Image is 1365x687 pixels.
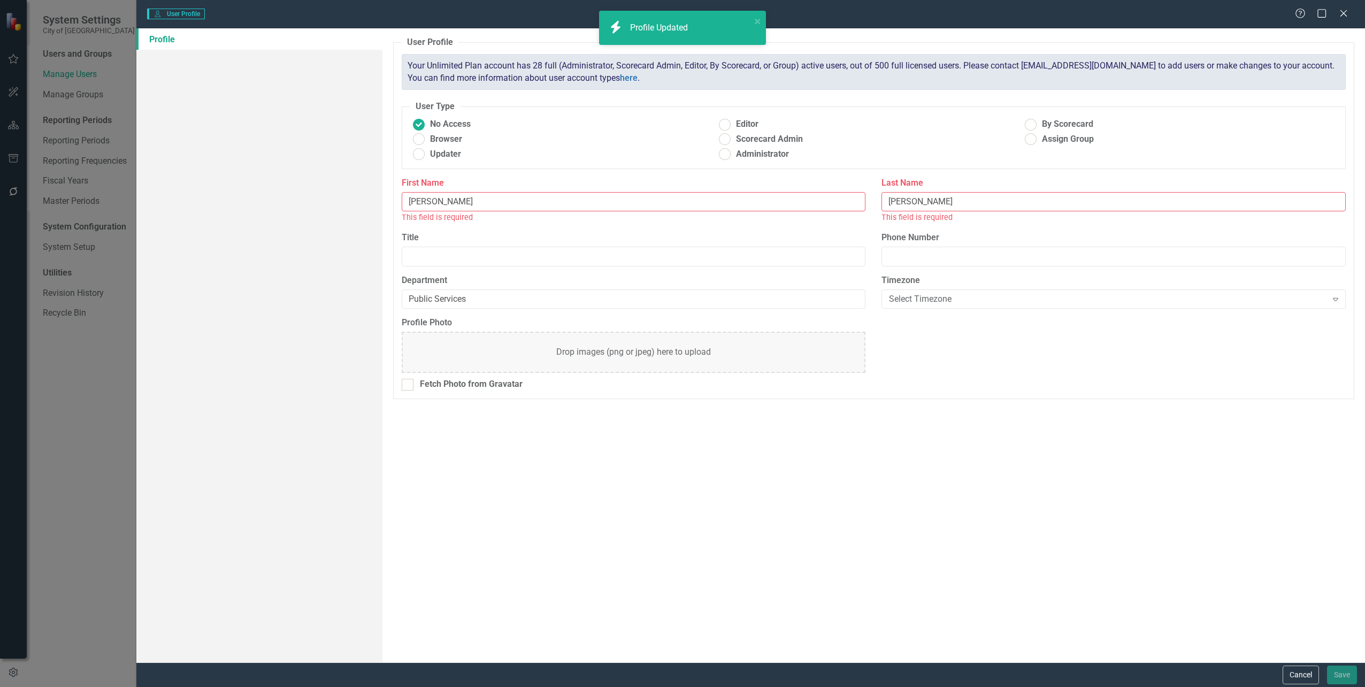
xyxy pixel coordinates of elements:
[402,36,458,49] legend: User Profile
[420,378,523,391] div: Fetch Photo from Gravatar
[889,293,1326,305] div: Select Timezone
[410,101,460,113] legend: User Type
[402,274,866,287] label: Department
[430,118,471,131] span: No Access
[881,177,1346,189] label: Last Name
[881,211,1346,224] div: This field is required
[1327,666,1357,684] button: Save
[736,133,803,146] span: Scorecard Admin
[736,148,789,161] span: Administrator
[402,317,866,329] label: Profile Photo
[1042,118,1093,131] span: By Scorecard
[736,118,758,131] span: Editor
[1042,133,1094,146] span: Assign Group
[408,60,1335,83] span: Your Unlimited Plan account has 28 full (Administrator, Scorecard Admin, Editor, By Scorecard, or...
[402,177,866,189] label: First Name
[402,211,866,224] div: This field is required
[402,232,866,244] label: Title
[754,15,762,27] button: close
[1283,666,1319,684] button: Cancel
[630,22,691,34] div: Profile Updated
[556,346,711,358] div: Drop images (png or jpeg) here to upload
[620,73,638,83] a: here
[147,9,204,19] span: User Profile
[136,28,382,50] a: Profile
[881,274,1346,287] label: Timezone
[430,148,461,161] span: Updater
[430,133,462,146] span: Browser
[881,232,1346,244] label: Phone Number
